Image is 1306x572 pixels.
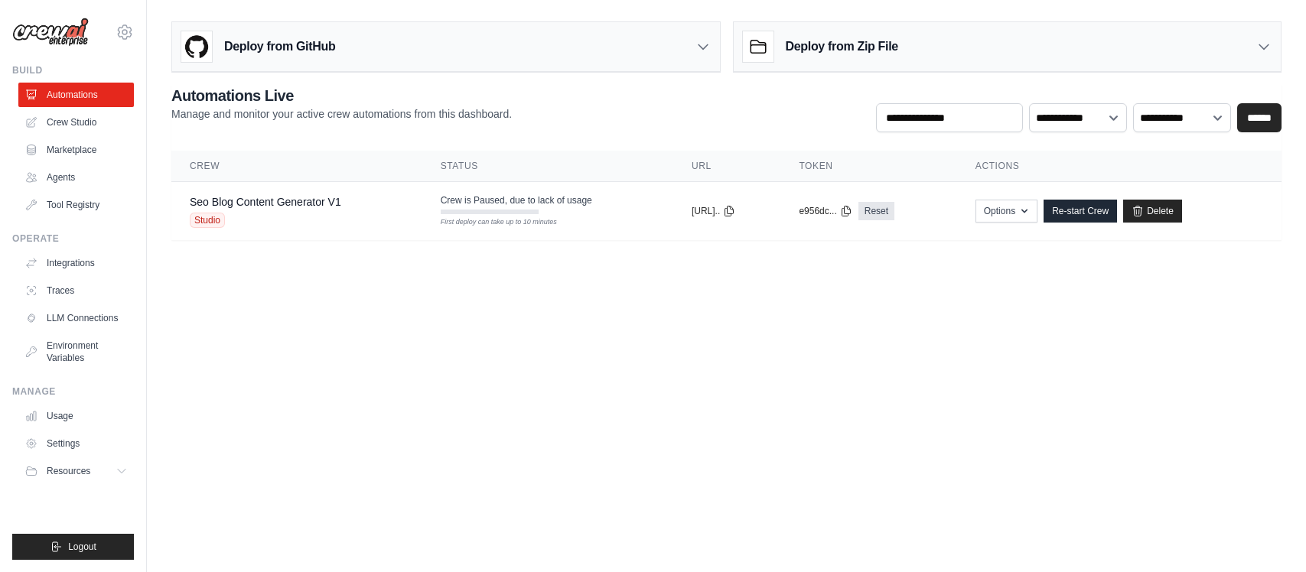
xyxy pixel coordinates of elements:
span: Crew is Paused, due to lack of usage [441,194,592,206]
img: Logo [12,18,89,47]
a: Tool Registry [18,193,134,217]
a: Reset [858,202,894,220]
span: Resources [47,465,90,477]
div: Operate [12,232,134,245]
p: Manage and monitor your active crew automations from this dashboard. [171,106,512,122]
h2: Automations Live [171,85,512,106]
a: Environment Variables [18,333,134,370]
a: Usage [18,404,134,428]
th: Token [780,151,956,182]
h3: Deploy from GitHub [224,37,335,56]
a: Marketplace [18,138,134,162]
a: Traces [18,278,134,303]
span: Studio [190,213,225,228]
button: e956dc... [799,205,852,217]
div: First deploy can take up to 10 minutes [441,217,539,228]
th: Actions [957,151,1282,182]
a: Re-start Crew [1044,200,1117,223]
a: Crew Studio [18,110,134,135]
div: Build [12,64,134,76]
span: Logout [68,541,96,553]
th: URL [673,151,780,182]
a: Seo Blog Content Generator V1 [190,196,341,208]
button: Resources [18,459,134,483]
a: Delete [1123,200,1182,223]
a: Agents [18,165,134,190]
a: Integrations [18,251,134,275]
img: GitHub Logo [181,31,212,62]
a: LLM Connections [18,306,134,330]
th: Crew [171,151,422,182]
div: Manage [12,385,134,398]
button: Options [975,200,1037,223]
a: Settings [18,431,134,456]
h3: Deploy from Zip File [786,37,898,56]
button: Logout [12,534,134,560]
th: Status [422,151,673,182]
a: Automations [18,83,134,107]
